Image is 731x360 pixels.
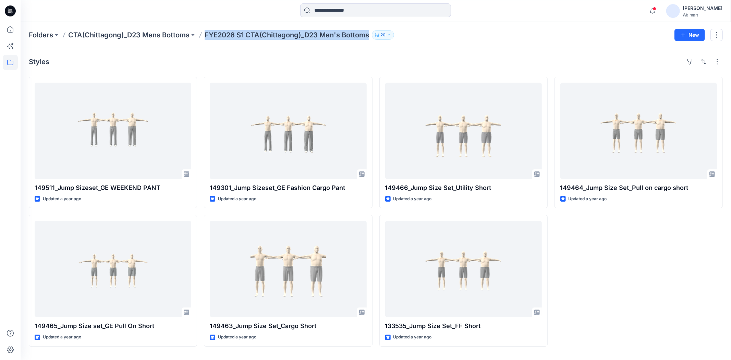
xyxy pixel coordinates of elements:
[35,221,191,317] a: 149465_Jump Size set_GE Pull On Short
[68,30,190,40] a: CTA(Chittagong)_D23 Mens Bottoms
[372,30,394,40] button: 20
[385,221,542,317] a: 133535_Jump Size Set_FF Short
[35,83,191,179] a: 149511_Jump Sizeset_GE WEEKEND PANT
[43,334,81,341] p: Updated a year ago
[683,4,722,12] div: [PERSON_NAME]
[218,334,256,341] p: Updated a year ago
[385,321,542,331] p: 133535_Jump Size Set_FF Short
[674,29,705,41] button: New
[666,4,680,18] img: avatar
[393,334,432,341] p: Updated a year ago
[560,183,717,193] p: 149464_Jump Size Set_Pull on cargo short
[35,321,191,331] p: 149465_Jump Size set_GE Pull On Short
[43,195,81,203] p: Updated a year ago
[210,183,366,193] p: 149301_Jump Sizeset_GE Fashion Cargo Pant
[210,221,366,317] a: 149463_Jump Size Set_Cargo Short
[35,183,191,193] p: 149511_Jump Sizeset_GE WEEKEND PANT
[205,30,369,40] p: FYE2026 S1 CTA(Chittagong)_D23 Men's Bottoms
[393,195,432,203] p: Updated a year ago
[210,83,366,179] a: 149301_Jump Sizeset_GE Fashion Cargo Pant
[385,183,542,193] p: 149466_Jump Size Set_Utility Short
[29,30,53,40] a: Folders
[569,195,607,203] p: Updated a year ago
[218,195,256,203] p: Updated a year ago
[380,31,386,39] p: 20
[683,12,722,17] div: Walmart
[210,321,366,331] p: 149463_Jump Size Set_Cargo Short
[29,58,49,66] h4: Styles
[560,83,717,179] a: 149464_Jump Size Set_Pull on cargo short
[385,83,542,179] a: 149466_Jump Size Set_Utility Short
